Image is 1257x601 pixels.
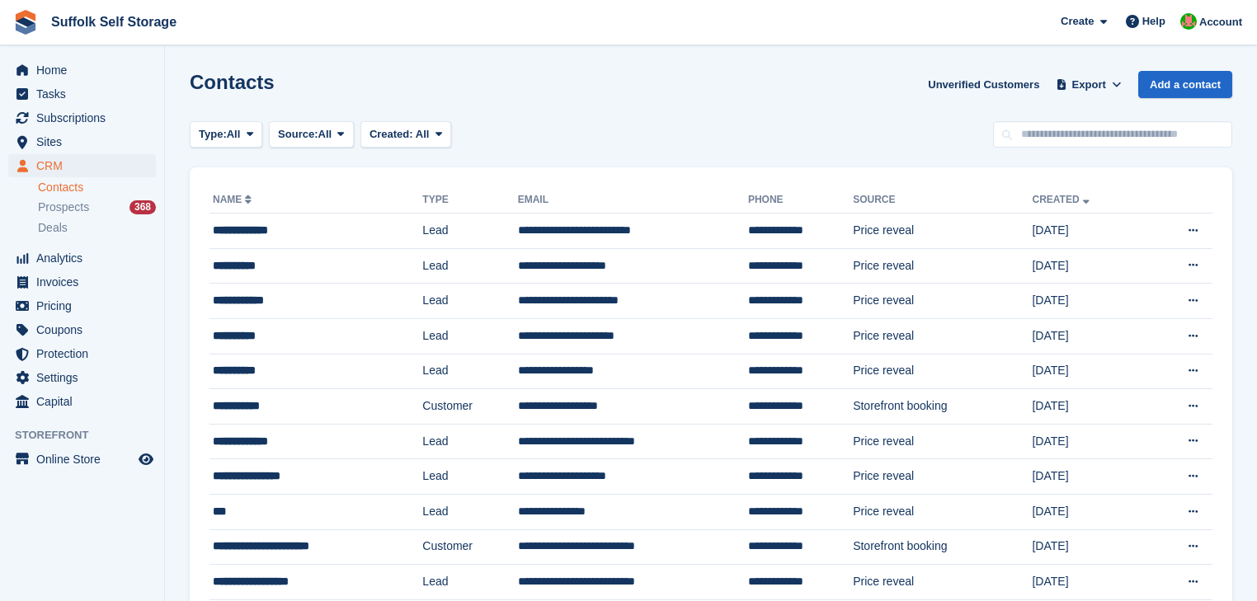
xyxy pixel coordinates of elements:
[38,219,156,237] a: Deals
[1180,13,1197,30] img: David Caucutt
[422,354,517,389] td: Lead
[1032,214,1146,249] td: [DATE]
[8,154,156,177] a: menu
[1032,194,1092,205] a: Created
[36,247,135,270] span: Analytics
[1061,13,1094,30] span: Create
[422,424,517,459] td: Lead
[318,126,332,143] span: All
[853,424,1032,459] td: Price reveal
[853,354,1032,389] td: Price reveal
[36,342,135,365] span: Protection
[1032,318,1146,354] td: [DATE]
[136,449,156,469] a: Preview store
[36,82,135,106] span: Tasks
[8,390,156,413] a: menu
[8,448,156,471] a: menu
[1032,459,1146,495] td: [DATE]
[1032,424,1146,459] td: [DATE]
[38,180,156,195] a: Contacts
[853,529,1032,565] td: Storefront booking
[129,200,156,214] div: 368
[1032,354,1146,389] td: [DATE]
[1032,248,1146,284] td: [DATE]
[748,187,853,214] th: Phone
[227,126,241,143] span: All
[8,82,156,106] a: menu
[213,194,255,205] a: Name
[199,126,227,143] span: Type:
[422,318,517,354] td: Lead
[422,459,517,495] td: Lead
[1072,77,1106,93] span: Export
[422,214,517,249] td: Lead
[8,59,156,82] a: menu
[1142,13,1165,30] span: Help
[36,270,135,293] span: Invoices
[422,529,517,565] td: Customer
[1032,529,1146,565] td: [DATE]
[38,200,89,215] span: Prospects
[853,248,1032,284] td: Price reveal
[36,448,135,471] span: Online Store
[8,130,156,153] a: menu
[1032,389,1146,425] td: [DATE]
[1032,494,1146,529] td: [DATE]
[190,71,275,93] h1: Contacts
[1032,565,1146,600] td: [DATE]
[853,318,1032,354] td: Price reveal
[416,128,430,140] span: All
[921,71,1046,98] a: Unverified Customers
[13,10,38,35] img: stora-icon-8386f47178a22dfd0bd8f6a31ec36ba5ce8667c1dd55bd0f319d3a0aa187defe.svg
[1138,71,1232,98] a: Add a contact
[422,248,517,284] td: Lead
[36,154,135,177] span: CRM
[518,187,748,214] th: Email
[278,126,318,143] span: Source:
[1199,14,1242,31] span: Account
[45,8,183,35] a: Suffolk Self Storage
[422,187,517,214] th: Type
[422,284,517,319] td: Lead
[370,128,413,140] span: Created:
[853,214,1032,249] td: Price reveal
[8,318,156,341] a: menu
[36,59,135,82] span: Home
[36,366,135,389] span: Settings
[15,427,164,444] span: Storefront
[38,199,156,216] a: Prospects 368
[8,106,156,129] a: menu
[36,130,135,153] span: Sites
[36,294,135,317] span: Pricing
[8,366,156,389] a: menu
[853,284,1032,319] td: Price reveal
[8,247,156,270] a: menu
[422,389,517,425] td: Customer
[422,494,517,529] td: Lead
[8,342,156,365] a: menu
[853,494,1032,529] td: Price reveal
[853,459,1032,495] td: Price reveal
[190,121,262,148] button: Type: All
[853,389,1032,425] td: Storefront booking
[1032,284,1146,319] td: [DATE]
[8,294,156,317] a: menu
[36,390,135,413] span: Capital
[8,270,156,293] a: menu
[360,121,451,148] button: Created: All
[36,106,135,129] span: Subscriptions
[853,187,1032,214] th: Source
[36,318,135,341] span: Coupons
[1052,71,1125,98] button: Export
[422,565,517,600] td: Lead
[38,220,68,236] span: Deals
[269,121,354,148] button: Source: All
[853,565,1032,600] td: Price reveal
